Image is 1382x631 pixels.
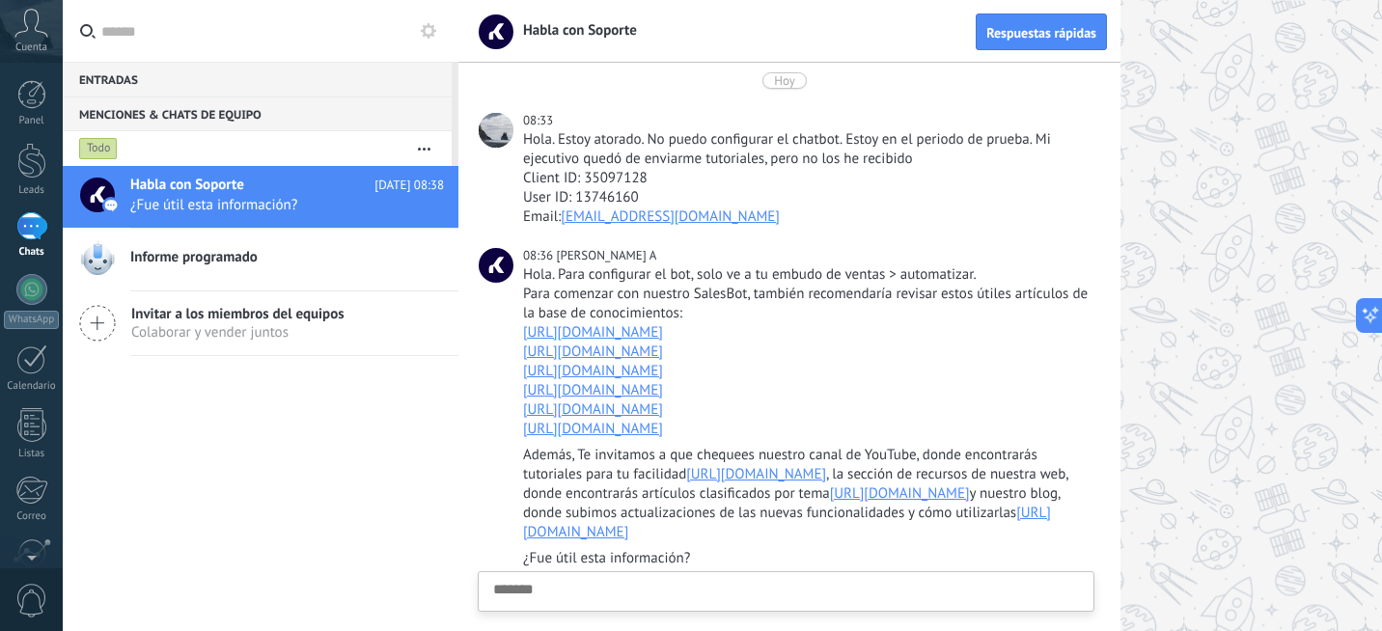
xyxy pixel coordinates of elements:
[523,323,663,342] a: [URL][DOMAIN_NAME]
[63,229,458,290] a: Informe programado
[4,246,60,259] div: Chats
[4,115,60,127] div: Panel
[523,381,663,399] a: [URL][DOMAIN_NAME]
[15,41,47,54] span: Cuenta
[4,380,60,393] div: Calendario
[4,510,60,523] div: Correo
[523,420,663,438] a: [URL][DOMAIN_NAME]
[523,111,556,130] div: 08:33
[523,549,1091,568] div: ¿Fue útil esta información?
[130,248,258,267] span: Informe programado
[523,188,1091,207] div: User ID: 13746160
[374,176,444,195] span: [DATE] 08:38
[479,248,513,283] span: Micaela A
[686,465,826,483] a: [URL][DOMAIN_NAME]
[830,484,970,503] a: [URL][DOMAIN_NAME]
[523,130,1091,169] div: Hola. Estoy atorado. No puedo configurar el chatbot. Estoy en el periodo de prueba. Mi ejecutivo ...
[561,207,780,226] a: [EMAIL_ADDRESS][DOMAIN_NAME]
[130,196,407,214] span: ¿Fue útil esta información?
[63,166,458,228] a: Habla con Soporte [DATE] 08:38 ¿Fue útil esta información?
[523,207,1091,227] div: Email:
[130,176,244,195] span: Habla con Soporte
[523,169,1091,188] div: Client ID: 35097128
[131,305,345,323] span: Invitar a los miembros del equipos
[479,113,513,148] span: Jerónimo Serrano
[63,96,452,131] div: Menciones & Chats de equipo
[4,448,60,460] div: Listas
[63,62,452,96] div: Entradas
[403,131,445,166] button: Más
[523,504,1051,541] a: [URL][DOMAIN_NAME]
[523,285,1091,323] div: Para comenzar con nuestro SalesBot, también recomendaría revisar estos útiles artículos de la bas...
[523,400,663,419] a: [URL][DOMAIN_NAME]
[523,362,663,380] a: [URL][DOMAIN_NAME]
[131,323,345,342] span: Colaborar y vender juntos
[511,21,637,40] span: Habla con Soporte
[976,14,1107,50] button: Respuestas rápidas
[523,265,1091,285] div: Hola. Para configurar el bot, solo ve a tu embudo de ventas > automatizar.
[523,343,663,361] a: [URL][DOMAIN_NAME]
[774,72,795,89] div: Hoy
[4,311,59,329] div: WhatsApp
[556,247,656,263] span: Micaela A
[79,137,118,160] div: Todo
[986,26,1096,40] span: Respuestas rápidas
[4,184,60,197] div: Leads
[523,246,556,265] div: 08:36
[523,446,1091,542] div: Además, Te invitamos a que chequees nuestro canal de YouTube, donde encontrarás tutoriales para t...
